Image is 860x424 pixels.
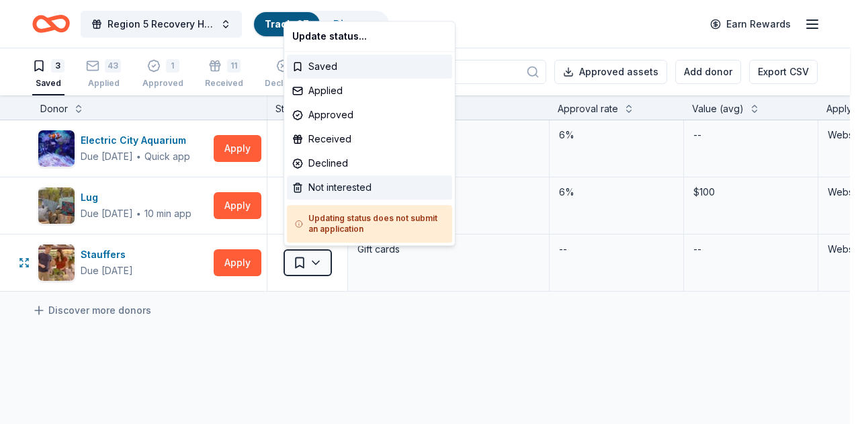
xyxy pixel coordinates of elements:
div: Approved [287,103,452,127]
div: Received [287,127,452,151]
div: Declined [287,151,452,175]
div: Not interested [287,175,452,200]
div: Applied [287,79,452,103]
div: Update status... [287,24,452,48]
div: Saved [287,54,452,79]
h5: Updating status does not submit an application [295,213,444,235]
